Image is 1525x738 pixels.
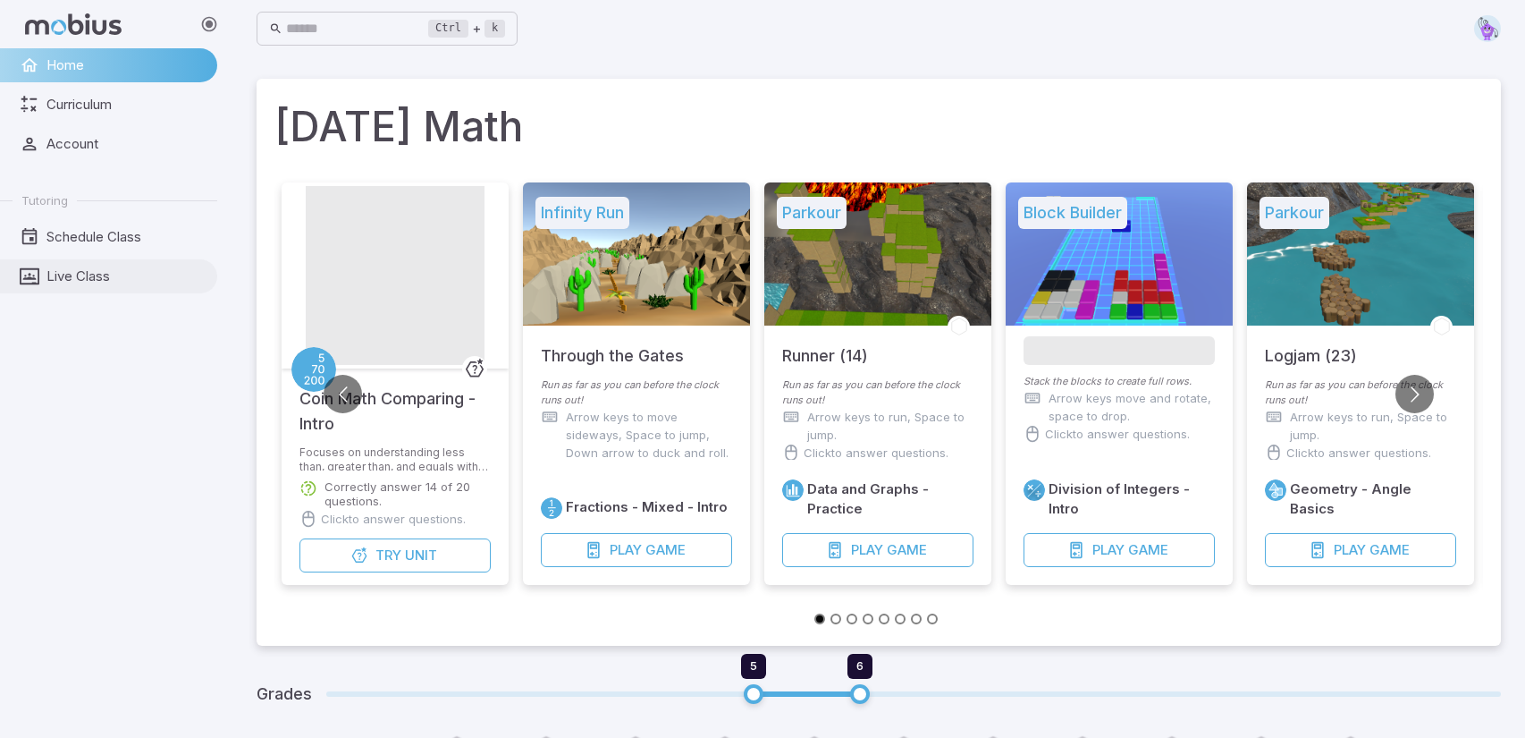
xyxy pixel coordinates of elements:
span: Home [46,55,205,75]
kbd: Ctrl [428,20,468,38]
p: Arrow keys to run, Space to jump. [807,408,973,444]
p: Run as far as you can before the clock runs out! [1265,377,1456,408]
h5: Runner (14) [782,326,868,369]
span: Game [887,540,927,560]
a: Multiply/Divide [1024,479,1045,501]
h5: Logjam (23) [1265,326,1357,369]
p: Stack the blocks to create full rows. [1024,374,1215,389]
h5: Block Builder [1018,197,1127,229]
button: PlayGame [782,533,973,567]
a: Geometry 2D [1265,479,1286,501]
h5: Grades [257,682,312,707]
button: Go to slide 5 [879,614,889,624]
button: PlayGame [1024,533,1215,567]
span: Curriculum [46,95,205,115]
p: Run as far as you can before the clock runs out! [782,377,973,408]
h6: Geometry - Angle Basics [1290,479,1456,519]
button: Go to slide 4 [863,614,873,624]
p: Arrow keys to run, Space to jump. [1290,408,1456,444]
p: Click to answer questions. [1286,444,1431,462]
span: Game [1128,540,1168,560]
p: Correctly answer 14 of 20 questions. [324,479,491,508]
span: Play [851,540,883,560]
span: 5 [750,658,757,673]
span: Schedule Class [46,227,205,247]
span: 6 [856,658,864,673]
h5: Parkour [1260,197,1329,229]
p: Click to answer questions. [1045,425,1190,443]
a: Fractions/Decimals [541,497,562,519]
h5: Infinity Run [535,197,629,229]
h1: [DATE] Math [274,97,1483,157]
span: Account [46,134,205,154]
h5: Parkour [777,197,847,229]
h5: Through the Gates [541,326,684,369]
a: Place Value [291,347,336,392]
p: Arrow keys to move sideways, Space to jump, Down arrow to duck and roll. [566,408,732,462]
h6: Division of Integers - Intro [1049,479,1215,519]
button: PlayGame [541,533,732,567]
p: Arrow keys move and rotate, space to drop. [1049,389,1215,425]
button: PlayGame [1265,533,1456,567]
kbd: k [484,20,505,38]
span: Play [610,540,642,560]
button: Go to slide 3 [847,614,857,624]
span: Live Class [46,267,205,286]
button: Go to previous slide [324,375,362,413]
button: Go to next slide [1395,375,1434,413]
span: Game [1369,540,1410,560]
p: Run as far as you can before the clock runs out! [541,377,732,408]
p: Click to answer questions. [804,444,948,462]
button: Go to slide 6 [895,614,906,624]
h6: Data and Graphs - Practice [807,479,973,519]
p: Click to answer questions. [321,510,466,528]
span: Try [375,546,401,565]
div: + [428,18,505,39]
button: Go to slide 2 [830,614,841,624]
span: Play [1334,540,1366,560]
h6: Fractions - Mixed - Intro [566,497,728,517]
button: TryUnit [299,539,491,573]
p: Focuses on understanding less than, greater than, and equals with coin math in 5s, 10s, and 25s. [299,445,491,471]
a: Data/Graphing [782,479,804,501]
span: Tutoring [21,192,68,208]
span: Play [1092,540,1125,560]
button: Go to slide 8 [927,614,938,624]
span: Unit [405,546,437,565]
span: Game [645,540,686,560]
img: pentagon.svg [1474,15,1501,42]
h5: Coin Math Comparing - Intro [299,369,491,437]
button: Go to slide 7 [911,614,922,624]
button: Go to slide 1 [814,614,825,624]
